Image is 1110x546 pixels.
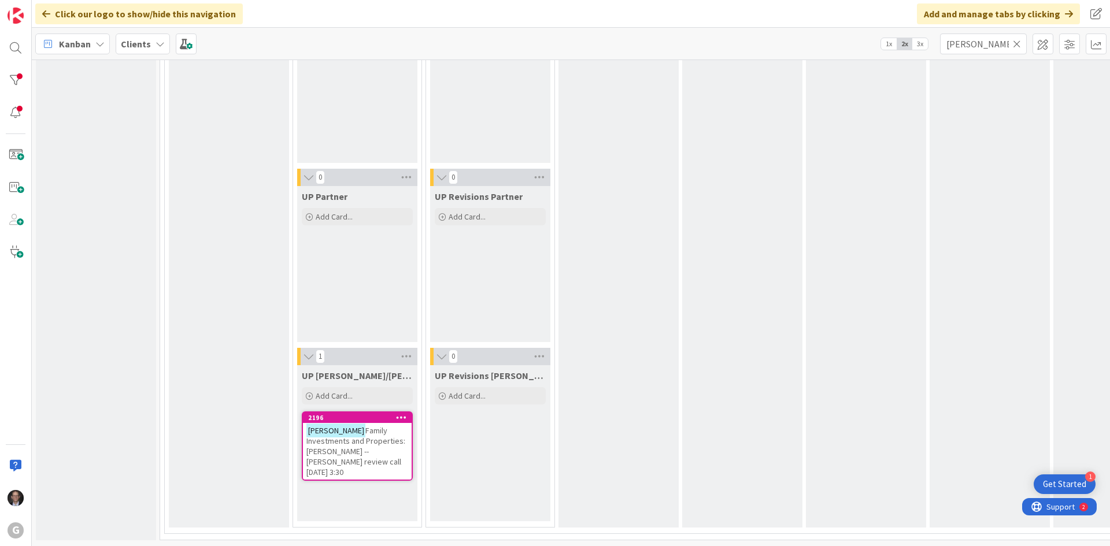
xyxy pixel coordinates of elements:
div: Open Get Started checklist, remaining modules: 1 [1034,474,1096,494]
span: Support [24,2,53,16]
span: Add Card... [316,391,353,401]
div: 2 [60,5,63,14]
div: 2196 [308,414,412,422]
div: 2196[PERSON_NAME]Family Investments and Properties: [PERSON_NAME] -- [PERSON_NAME] review call [D... [303,413,412,480]
span: 1 [316,350,325,363]
a: 2196[PERSON_NAME]Family Investments and Properties: [PERSON_NAME] -- [PERSON_NAME] review call [D... [302,411,413,481]
div: 2196 [303,413,412,423]
span: Add Card... [316,211,353,222]
img: JT [8,490,24,506]
span: Add Card... [449,391,486,401]
div: G [8,522,24,538]
span: UP Brad/Jonas [302,370,413,381]
span: Family Investments and Properties: [PERSON_NAME] -- [PERSON_NAME] review call [DATE] 3:30 [306,425,405,477]
mark: [PERSON_NAME] [306,424,365,437]
b: Clients [121,38,151,50]
span: UP Partner [302,191,347,202]
span: 2x [897,38,912,50]
span: 3x [912,38,928,50]
div: 1 [1085,471,1096,482]
span: 0 [316,170,325,184]
input: Quick Filter... [940,34,1027,54]
span: UP Revisions Partner [435,191,523,202]
span: 0 [449,170,458,184]
div: Add and manage tabs by clicking [917,3,1080,24]
span: Add Card... [449,211,486,222]
span: Kanban [59,37,91,51]
span: 1x [881,38,897,50]
div: Click our logo to show/hide this navigation [35,3,243,24]
img: Visit kanbanzone.com [8,8,24,24]
div: Get Started [1043,478,1086,490]
span: 0 [449,350,458,363]
span: UP Revisions Brad/Jonas [435,370,546,381]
